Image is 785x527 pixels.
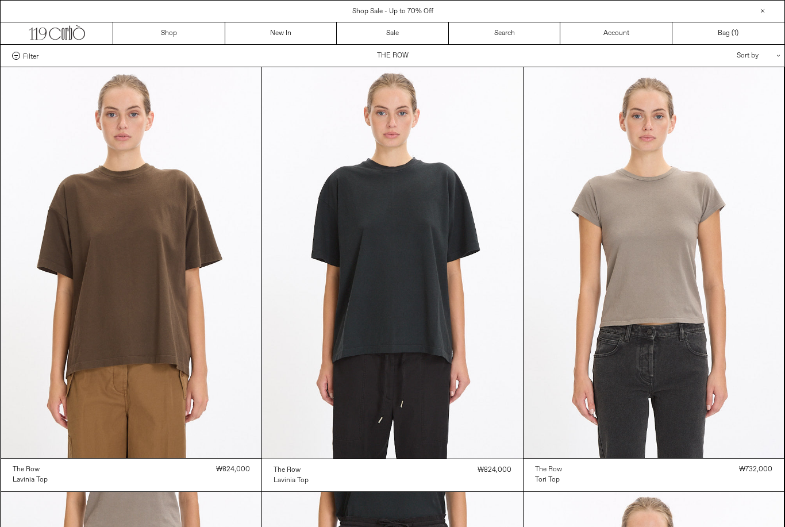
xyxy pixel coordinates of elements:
div: ₩824,000 [216,464,250,475]
a: Sale [337,22,449,44]
a: Bag () [672,22,784,44]
div: ₩732,000 [739,464,772,475]
a: Lavinia Top [274,475,309,486]
a: The Row [13,464,48,475]
div: the row [274,466,301,475]
span: ) [734,28,738,39]
span: 1 [734,29,736,38]
a: The Row [535,464,562,475]
a: Search [449,22,561,44]
div: Lavinia Top [13,475,48,485]
div: The Row [13,465,40,475]
div: ₩824,000 [478,465,511,475]
a: Tori Top [535,475,562,485]
a: the row [274,465,309,475]
a: Account [560,22,672,44]
a: Shop Sale - Up to 70% Off [352,7,433,16]
a: Shop [113,22,225,44]
div: Tori Top [535,475,560,485]
img: The Row Tori Top in mud [524,67,784,458]
span: Filter [23,52,39,60]
div: Sort by [669,45,773,67]
a: Lavinia Top [13,475,48,485]
img: The Row Lavinia Top in black [262,67,523,459]
img: The Row Lavinia Top in sepia [1,67,262,458]
a: New In [225,22,337,44]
